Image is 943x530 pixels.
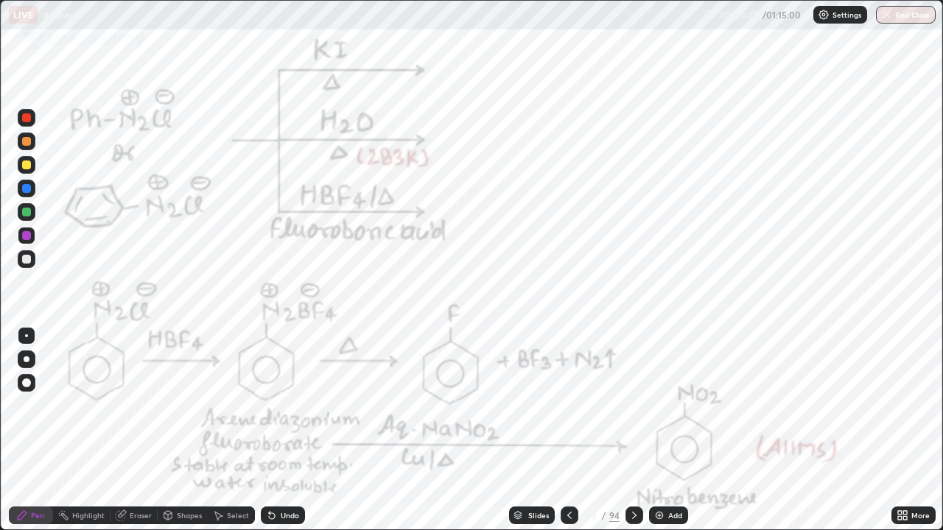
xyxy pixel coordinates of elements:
div: Pen [31,512,44,519]
div: Select [227,512,249,519]
div: Undo [281,512,299,519]
div: Eraser [130,512,152,519]
div: Shapes [177,512,202,519]
div: More [911,512,930,519]
div: 94 [609,509,620,522]
button: End Class [876,6,936,24]
img: add-slide-button [653,509,665,521]
div: 48 [584,511,599,520]
div: Add [668,512,682,519]
p: LIVE [13,9,33,21]
p: Settings [832,11,861,18]
p: Amines [43,9,74,21]
div: Slides [528,512,549,519]
div: / [602,511,606,520]
img: class-settings-icons [818,9,830,21]
div: Highlight [72,512,105,519]
img: end-class-cross [881,9,893,21]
